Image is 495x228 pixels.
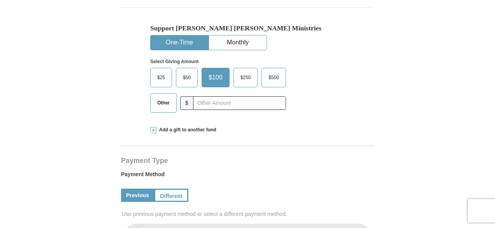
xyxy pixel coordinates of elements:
span: $50 [179,72,195,83]
h5: Support [PERSON_NAME] [PERSON_NAME] Ministries [150,24,345,32]
button: Monthly [209,35,267,50]
span: Other [153,97,174,109]
input: Other Amount [193,96,286,110]
span: $ [180,96,193,110]
span: Use previous payment method or select a different payment method. [122,210,375,218]
span: $100 [205,72,226,83]
a: Different [154,189,188,202]
h4: Payment Type [121,157,374,164]
span: $25 [153,72,169,83]
span: $500 [265,72,283,83]
span: Add a gift to another fund [156,127,216,133]
strong: Select Giving Amount [150,59,198,64]
a: Previous [121,189,154,202]
label: Payment Method [121,170,374,182]
button: One-Time [151,35,208,50]
span: $250 [237,72,255,83]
